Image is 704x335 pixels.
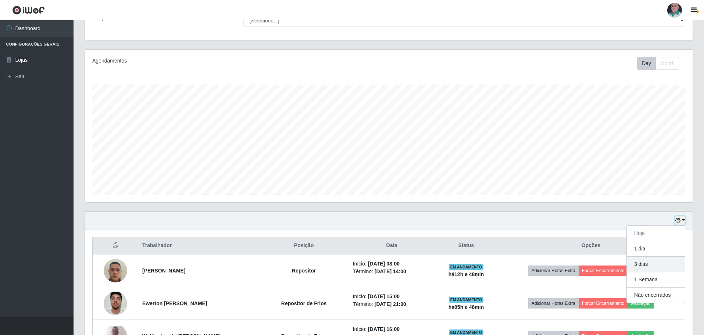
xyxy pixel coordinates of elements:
span: EM ANDAMENTO [449,264,484,270]
strong: Ewerton [PERSON_NAME] [142,300,207,306]
li: Início: [353,293,431,300]
time: [DATE] 08:00 [368,261,400,267]
button: 1 dia [627,241,685,257]
button: 3 dias [627,257,685,272]
strong: Repositor de Frios [281,300,327,306]
button: Adicionar Horas Extra [528,265,579,276]
span: EM ANDAMENTO [449,297,484,303]
div: First group [637,57,679,70]
li: Início: [353,260,431,268]
button: Day [637,57,656,70]
th: Opções [497,237,685,254]
li: Término: [353,300,431,308]
time: [DATE] 14:00 [375,268,406,274]
button: 1 Semana [627,272,685,288]
img: CoreUI Logo [12,6,45,15]
strong: Repositor [292,268,316,274]
button: Forçar Encerramento [579,265,628,276]
div: Agendamentos [92,57,333,65]
th: Posição [260,237,349,254]
strong: há 05 h e 48 min [449,304,484,310]
strong: [PERSON_NAME] [142,268,185,274]
li: Início: [353,325,431,333]
button: Não encerrados [627,288,685,303]
img: 1741968469890.jpeg [104,288,127,319]
th: Trabalhador [138,237,260,254]
button: Month [655,57,679,70]
button: Forçar Encerramento [579,298,628,309]
time: [DATE] 16:00 [368,326,400,332]
button: Avaliação [628,298,654,309]
th: Status [435,237,497,254]
time: [DATE] 15:00 [368,293,400,299]
time: [DATE] 21:00 [375,301,406,307]
div: Toolbar with button groups [637,57,685,70]
strong: há 12 h e 48 min [449,271,484,277]
img: 1749663581820.jpeg [104,255,127,286]
button: Adicionar Horas Extra [528,298,579,309]
th: Data [349,237,435,254]
li: Término: [353,268,431,275]
button: Hoje [627,226,685,241]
